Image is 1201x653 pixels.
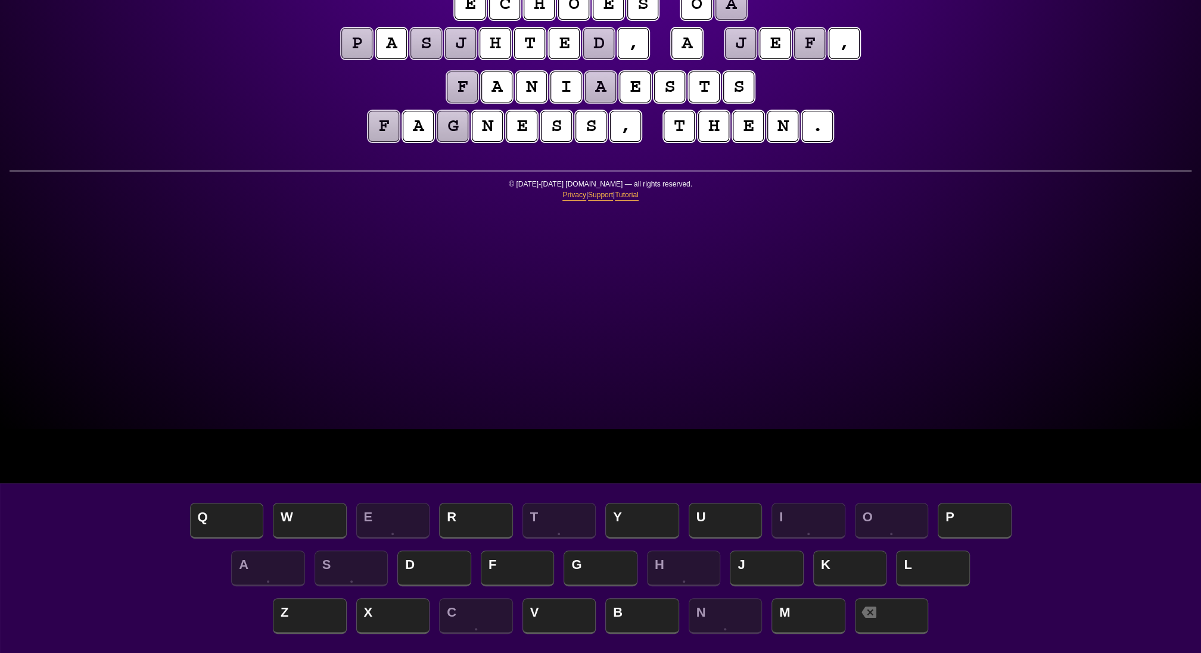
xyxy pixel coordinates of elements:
[356,598,430,634] span: X
[620,71,651,102] puzzle-tile: e
[481,551,555,586] span: F
[723,71,754,102] puzzle-tile: s
[794,28,825,59] puzzle-tile: f
[588,189,613,201] a: Support
[698,111,729,142] puzzle-tile: h
[368,111,399,142] puzzle-tile: f
[273,503,347,539] span: W
[315,551,388,586] span: S
[730,551,804,586] span: J
[564,551,637,586] span: G
[771,598,845,634] span: M
[447,71,478,102] puzzle-tile: f
[403,111,434,142] puzzle-tile: a
[610,111,641,142] puzzle-tile: ,
[439,503,513,539] span: R
[439,598,513,634] span: C
[938,503,1012,539] span: P
[562,189,586,201] a: Privacy
[767,111,798,142] puzzle-tile: n
[813,551,887,586] span: K
[231,551,305,586] span: A
[605,598,679,634] span: B
[356,503,430,539] span: E
[376,28,407,59] puzzle-tile: a
[10,179,1191,208] p: © [DATE]-[DATE] [DOMAIN_NAME] — all rights reserved. | |
[549,28,580,59] puzzle-tile: e
[410,28,441,59] puzzle-tile: s
[550,71,581,102] puzzle-tile: i
[615,189,639,201] a: Tutorial
[671,28,702,59] puzzle-tile: a
[472,111,503,142] puzzle-tile: n
[689,71,720,102] puzzle-tile: t
[341,28,372,59] puzzle-tile: p
[190,503,264,539] span: Q
[506,111,537,142] puzzle-tile: e
[481,71,512,102] puzzle-tile: a
[522,598,596,634] span: V
[725,28,756,59] puzzle-tile: j
[585,71,616,102] puzzle-tile: a
[541,111,572,142] puzzle-tile: s
[771,503,845,539] span: I
[654,71,685,102] puzzle-tile: s
[445,28,476,59] puzzle-tile: j
[516,71,547,102] puzzle-tile: n
[583,28,614,59] puzzle-tile: d
[647,551,721,586] span: H
[733,111,764,142] puzzle-tile: e
[829,28,860,59] puzzle-tile: ,
[514,28,545,59] puzzle-tile: t
[855,503,929,539] span: O
[689,598,763,634] span: N
[664,111,695,142] puzzle-tile: t
[480,28,511,59] puzzle-tile: h
[689,503,763,539] span: U
[896,551,970,586] span: L
[397,551,471,586] span: D
[273,598,347,634] span: Z
[605,503,679,539] span: Y
[522,503,596,539] span: T
[437,111,468,142] puzzle-tile: g
[575,111,606,142] puzzle-tile: s
[618,28,649,59] puzzle-tile: ,
[760,28,791,59] puzzle-tile: e
[802,111,833,142] puzzle-tile: .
